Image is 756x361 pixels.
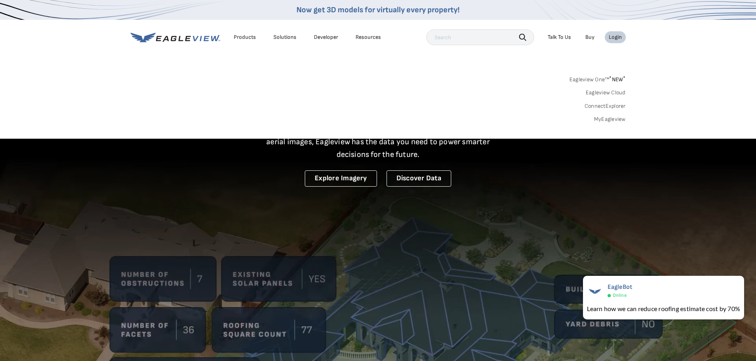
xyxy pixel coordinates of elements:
a: Eagleview One™*NEW* [569,74,626,83]
div: Resources [356,34,381,41]
a: Eagleview Cloud [586,89,626,96]
a: MyEagleview [594,116,626,123]
a: Discover Data [387,170,451,187]
a: Buy [585,34,594,41]
a: Explore Imagery [305,170,377,187]
a: Now get 3D models for virtually every property! [296,5,460,15]
div: Talk To Us [548,34,571,41]
p: A new era starts here. Built on more than 3.5 billion high-resolution aerial images, Eagleview ha... [257,123,500,161]
span: EagleBot [608,283,633,291]
div: Learn how we can reduce roofing estimate cost by 70% [587,304,740,313]
div: Login [609,34,622,41]
div: Products [234,34,256,41]
a: Developer [314,34,338,41]
div: Solutions [273,34,296,41]
span: NEW [609,76,625,83]
a: ConnectExplorer [585,103,626,110]
input: Search [426,29,534,45]
img: EagleBot [587,283,603,299]
span: Online [613,292,627,298]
